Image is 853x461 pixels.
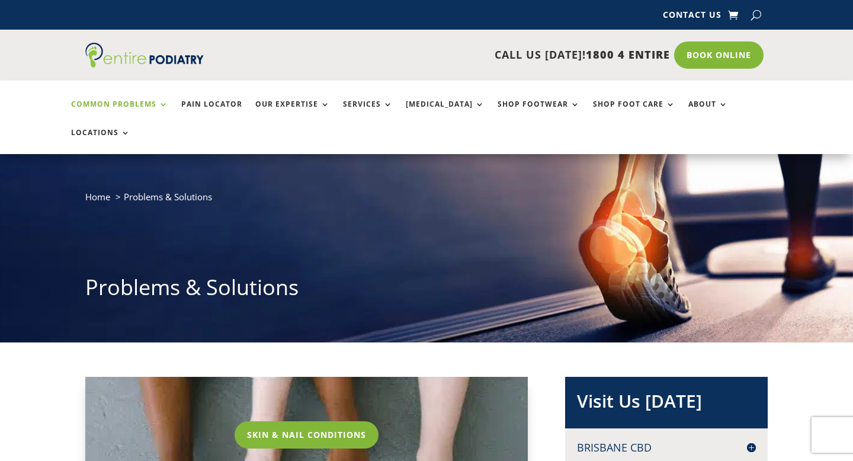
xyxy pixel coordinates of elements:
a: Entire Podiatry [85,58,204,70]
a: Locations [71,129,130,154]
p: CALL US [DATE]! [242,47,670,63]
h2: Visit Us [DATE] [577,389,756,420]
a: Book Online [674,41,764,69]
a: Common Problems [71,100,168,126]
span: Problems & Solutions [124,191,212,203]
a: Contact Us [663,11,721,24]
img: logo (1) [85,43,204,68]
a: Home [85,191,110,203]
a: About [688,100,728,126]
a: Our Expertise [255,100,330,126]
a: Skin & Nail Conditions [235,421,379,449]
h4: Brisbane CBD [577,440,756,455]
a: Services [343,100,393,126]
span: 1800 4 ENTIRE [586,47,670,62]
nav: breadcrumb [85,189,768,213]
h1: Problems & Solutions [85,273,768,308]
a: Pain Locator [181,100,242,126]
a: Shop Footwear [498,100,580,126]
a: Shop Foot Care [593,100,675,126]
a: [MEDICAL_DATA] [406,100,485,126]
